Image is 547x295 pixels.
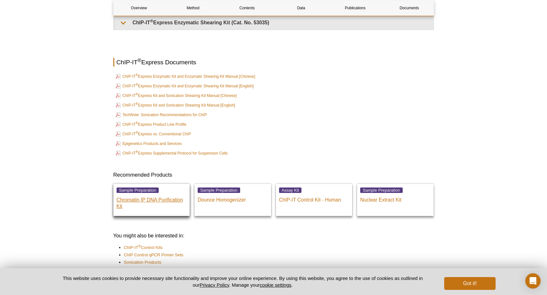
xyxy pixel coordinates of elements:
a: ChIP-IT®Express Kit and Sonication Shearing Kit Manual [English] [116,101,235,109]
p: Nuclear Extract Kit [360,194,430,203]
button: Got it! [444,277,495,290]
span: Assay Kit [279,187,302,193]
a: Assay Kit ChIP-IT Control Kit - Human [276,184,353,216]
a: Privacy Policy [200,282,229,288]
a: ChIP-IT®Express Enzymatic Kit and Enzymatic Shearing Kit Manual [Chinese] [116,73,255,80]
a: TechNote: Sonication Recommendations for ChIP [116,111,207,119]
a: Sample Preparation Chromatin IP DNA Purification Kit [113,184,190,216]
summary: ChIP-IT®Express Enzymatic Shearing Kit (Cat. No. 53035) [115,15,434,30]
a: ChIP-IT®Express Enzymatic Kit and Enzymatic Shearing Kit Manual [English] [116,82,254,90]
a: ChIP Control qPCR Primer Sets [124,252,184,258]
a: ChIP-IT®Express Kit and Sonication Shearing Kit Manual [Chinese] [116,92,237,100]
a: ChIP-IT®Control Kits [124,244,163,251]
a: Sample Preparation Nuclear Extract Kit [357,184,434,216]
span: Sample Preparation [360,187,403,193]
h3: Recommended Products [113,171,434,179]
a: ChIP-IT®Express Supplemental Protocol for Suspension Cells [116,149,228,157]
span: Sample Preparation [117,187,159,193]
a: Overview [114,0,164,16]
button: cookie settings [260,282,291,288]
div: Open Intercom Messenger [525,273,541,289]
a: ChIP-IT®Express vs. Conventional ChIP [116,130,191,138]
a: ChIP 101 eBook: A Beginner’s Guide to Performing ChIP Assays [124,267,244,273]
p: ChIP-IT Control Kit - Human [279,194,349,203]
sup: ® [150,19,153,23]
p: Dounce Homogenizer [198,194,268,203]
sup: ® [138,244,141,248]
a: Documents [384,0,435,16]
sup: ® [136,92,138,96]
a: Epigenetics Products and Services [116,140,182,147]
sup: ® [136,83,138,86]
span: Sample Preparation [198,187,240,193]
sup: ® [136,150,138,154]
p: This website uses cookies to provide necessary site functionality and improve your online experie... [52,275,434,288]
h2: ChIP-IT Express Documents [113,58,434,67]
a: ChIP-IT®Express Product Line Profile [116,121,186,128]
sup: ® [136,131,138,134]
h3: You might also be interested in: [113,232,434,240]
p: Chromatin IP DNA Purification Kit [117,194,187,210]
a: Contents [222,0,272,16]
sup: ® [138,58,141,63]
a: Publications [330,0,381,16]
a: Method [168,0,218,16]
sup: ® [136,73,138,77]
sup: ® [136,102,138,106]
sup: ® [136,121,138,125]
a: Sonication Products [124,259,161,266]
a: Sample Preparation Dounce Homogenizer [194,184,271,216]
a: Data [276,0,326,16]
